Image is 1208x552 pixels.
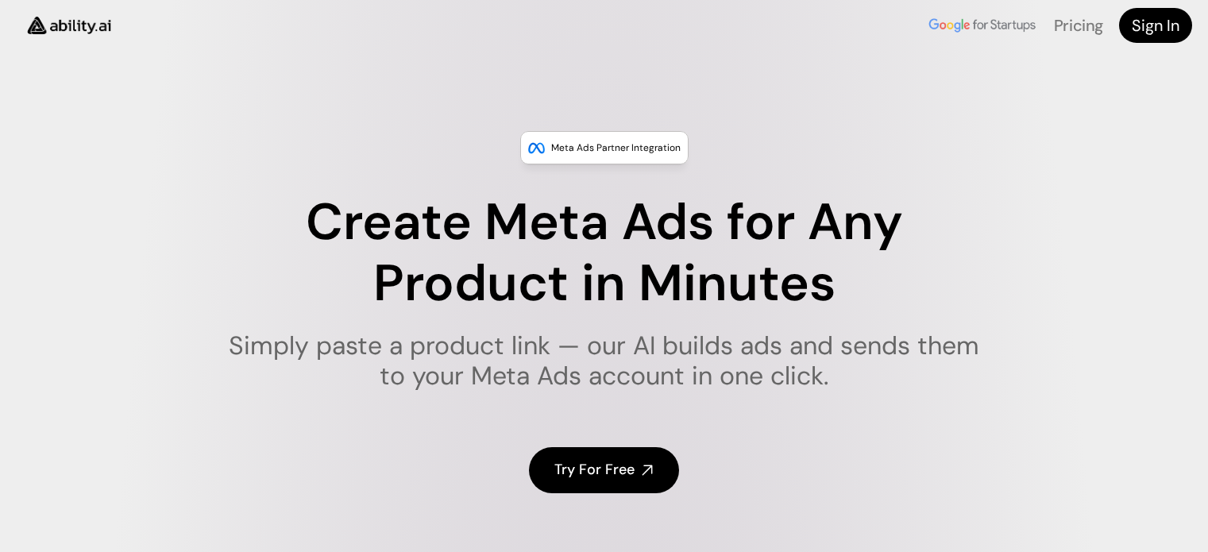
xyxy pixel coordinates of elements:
a: Pricing [1054,15,1103,36]
h4: Try For Free [554,460,635,480]
h1: Create Meta Ads for Any Product in Minutes [218,192,990,315]
p: Meta Ads Partner Integration [551,140,681,156]
h1: Simply paste a product link — our AI builds ads and sends them to your Meta Ads account in one cl... [218,330,990,392]
a: Sign In [1119,8,1192,43]
h4: Sign In [1132,14,1179,37]
a: Try For Free [529,447,679,492]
